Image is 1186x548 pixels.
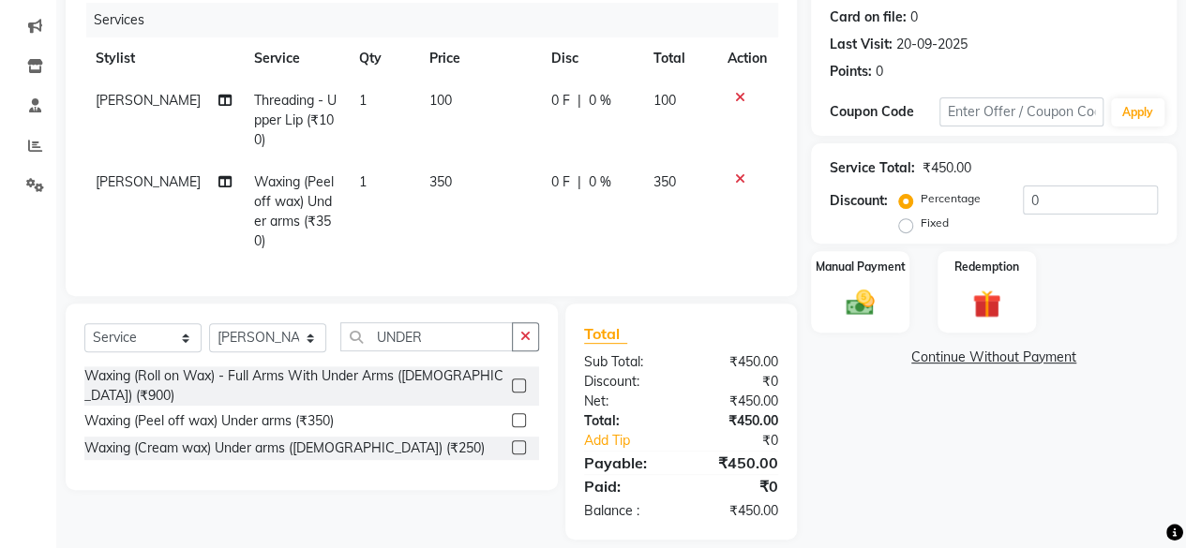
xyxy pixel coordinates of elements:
div: Waxing (Peel off wax) Under arms (₹350) [84,411,334,431]
img: _gift.svg [964,287,1010,321]
div: 0 [910,7,918,27]
div: Services [86,3,792,37]
span: 0 % [589,91,611,111]
input: Search or Scan [340,322,513,351]
div: Service Total: [830,158,915,178]
div: ₹450.00 [681,411,792,431]
span: 350 [429,173,452,190]
div: ₹0 [681,475,792,497]
span: 1 [359,92,367,109]
th: Disc [540,37,641,80]
div: ₹0 [681,372,792,392]
div: Payable: [570,452,682,474]
span: 1 [359,173,367,190]
span: Waxing (Peel off wax) Under arms (₹350) [254,173,334,249]
span: 0 F [551,172,570,192]
span: 100 [429,92,452,109]
div: Discount: [830,191,888,211]
span: 0 F [551,91,570,111]
div: Balance : [570,501,682,521]
div: ₹450.00 [923,158,971,178]
th: Qty [348,37,418,80]
span: | [578,172,581,192]
div: ₹450.00 [681,352,792,372]
button: Apply [1111,98,1164,126]
div: ₹0 [699,431,792,451]
th: Service [243,37,348,80]
span: 0 % [589,172,611,192]
div: Net: [570,392,682,411]
label: Manual Payment [816,259,906,275]
div: Discount: [570,372,682,392]
div: Waxing (Cream wax) Under arms ([DEMOGRAPHIC_DATA]) (₹250) [84,438,485,458]
th: Price [418,37,540,80]
div: Sub Total: [570,352,682,372]
a: Add Tip [570,431,699,451]
span: [PERSON_NAME] [96,92,201,109]
th: Action [716,37,778,80]
label: Fixed [921,215,949,231]
span: Total [584,324,627,344]
div: Coupon Code [830,102,939,122]
span: [PERSON_NAME] [96,173,201,190]
div: ₹450.00 [681,452,792,474]
div: Waxing (Roll on Wax) - Full Arms With Under Arms ([DEMOGRAPHIC_DATA]) (₹900) [84,366,504,406]
span: | [578,91,581,111]
th: Total [641,37,716,80]
div: Points: [830,62,872,81]
div: 20-09-2025 [896,35,968,54]
div: Card on file: [830,7,907,27]
div: ₹450.00 [681,392,792,411]
div: 0 [876,62,883,81]
div: Paid: [570,475,682,497]
input: Enter Offer / Coupon Code [939,97,1103,126]
div: Last Visit: [830,35,893,54]
label: Percentage [921,190,981,207]
span: Threading - Upper Lip (₹100) [254,92,337,148]
div: Total: [570,411,682,431]
span: 350 [653,173,675,190]
th: Stylist [84,37,243,80]
div: ₹450.00 [681,501,792,521]
img: _cash.svg [837,287,883,319]
a: Continue Without Payment [815,348,1173,367]
label: Redemption [954,259,1019,275]
span: 100 [653,92,675,109]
